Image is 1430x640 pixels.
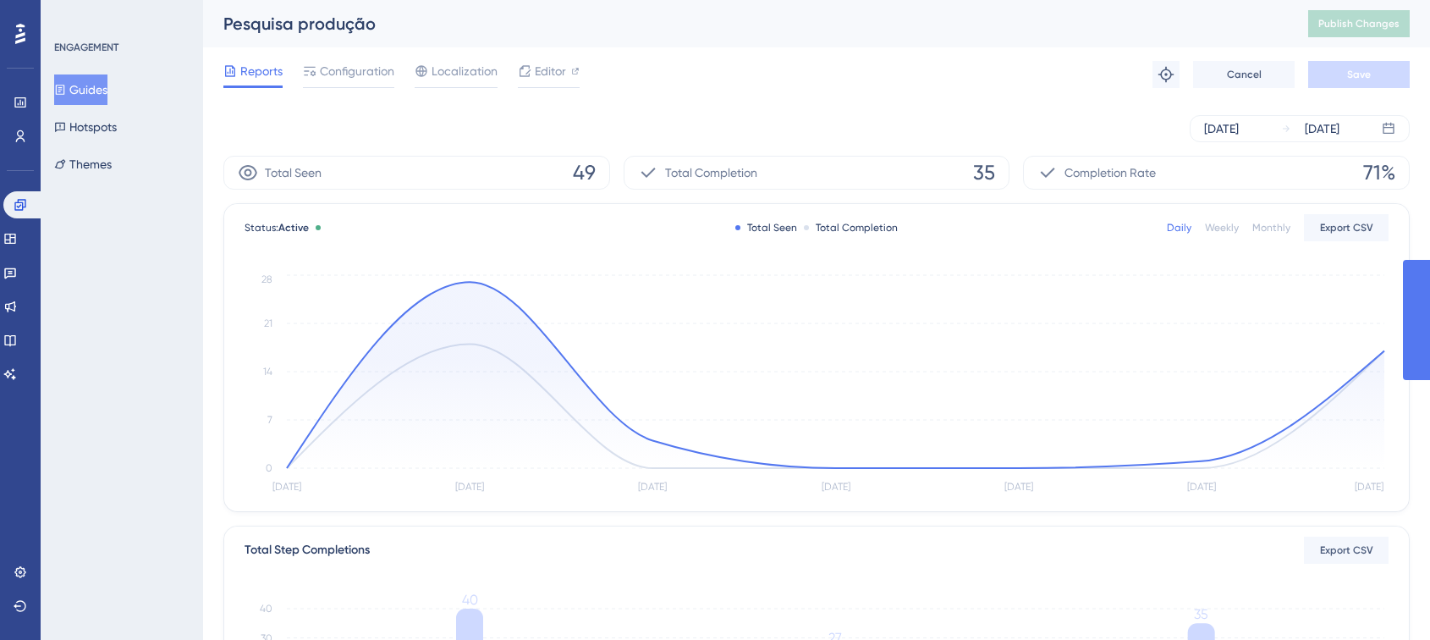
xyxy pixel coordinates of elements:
[264,317,272,329] tspan: 21
[1308,61,1410,88] button: Save
[573,159,596,186] span: 49
[1167,221,1191,234] div: Daily
[1308,10,1410,37] button: Publish Changes
[260,603,272,615] tspan: 40
[54,41,118,54] div: ENGAGEMENT
[240,61,283,81] span: Reports
[267,414,272,426] tspan: 7
[1187,481,1216,493] tspan: [DATE]
[245,540,370,560] div: Total Step Completions
[1194,606,1208,622] tspan: 35
[1204,119,1239,139] div: [DATE]
[1347,68,1371,81] span: Save
[1355,481,1383,493] tspan: [DATE]
[1318,17,1400,30] span: Publish Changes
[272,481,301,493] tspan: [DATE]
[638,481,667,493] tspan: [DATE]
[278,222,309,234] span: Active
[535,61,566,81] span: Editor
[320,61,394,81] span: Configuration
[1205,221,1239,234] div: Weekly
[265,163,322,183] span: Total Seen
[735,221,797,234] div: Total Seen
[1359,573,1410,624] iframe: UserGuiding AI Assistant Launcher
[245,221,309,234] span: Status:
[432,61,498,81] span: Localization
[1304,537,1389,564] button: Export CSV
[1227,68,1262,81] span: Cancel
[1305,119,1339,139] div: [DATE]
[266,462,272,474] tspan: 0
[1363,159,1395,186] span: 71%
[1064,163,1156,183] span: Completion Rate
[1320,543,1373,557] span: Export CSV
[1004,481,1033,493] tspan: [DATE]
[1193,61,1295,88] button: Cancel
[462,592,478,608] tspan: 40
[261,273,272,285] tspan: 28
[804,221,898,234] div: Total Completion
[822,481,850,493] tspan: [DATE]
[54,74,107,105] button: Guides
[665,163,757,183] span: Total Completion
[1320,221,1373,234] span: Export CSV
[973,159,995,186] span: 35
[223,12,1266,36] div: Pesquisa produção
[1304,214,1389,241] button: Export CSV
[54,112,117,142] button: Hotspots
[1252,221,1290,234] div: Monthly
[263,366,272,378] tspan: 14
[54,149,112,179] button: Themes
[455,481,484,493] tspan: [DATE]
